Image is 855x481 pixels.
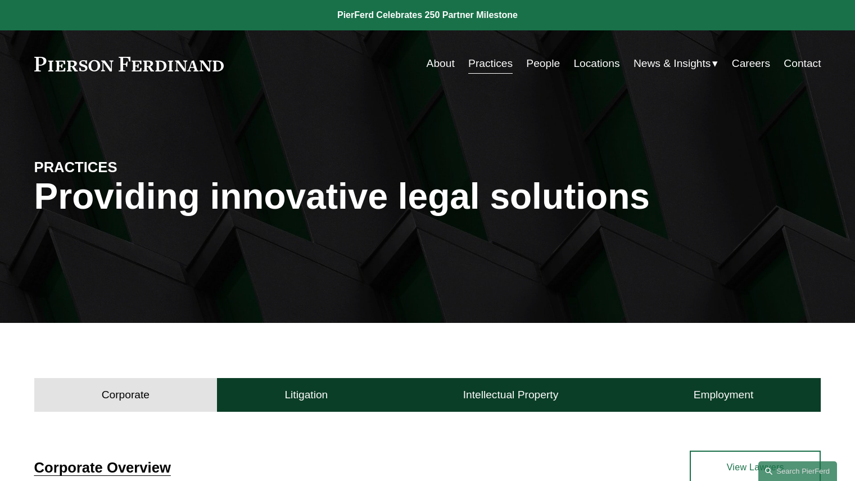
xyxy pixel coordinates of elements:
h4: Employment [694,388,754,402]
h4: Litigation [284,388,328,402]
a: folder dropdown [634,53,718,74]
a: About [427,53,455,74]
a: Careers [732,53,770,74]
h4: Intellectual Property [463,388,559,402]
a: Practices [468,53,513,74]
a: Search this site [758,461,837,481]
h4: PRACTICES [34,158,231,176]
span: News & Insights [634,54,711,74]
a: People [526,53,560,74]
h1: Providing innovative legal solutions [34,176,821,217]
a: Contact [784,53,821,74]
a: Locations [573,53,619,74]
h4: Corporate [102,388,150,402]
a: Corporate Overview [34,460,171,475]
